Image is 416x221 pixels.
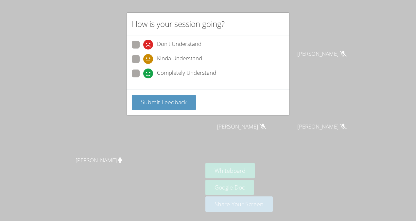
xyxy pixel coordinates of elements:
[157,69,216,78] span: Completely Understand
[132,18,225,30] h2: How is your session going?
[141,98,187,106] span: Submit Feedback
[132,95,196,110] button: Submit Feedback
[157,40,201,50] span: Don't Understand
[157,54,202,64] span: Kinda Understand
